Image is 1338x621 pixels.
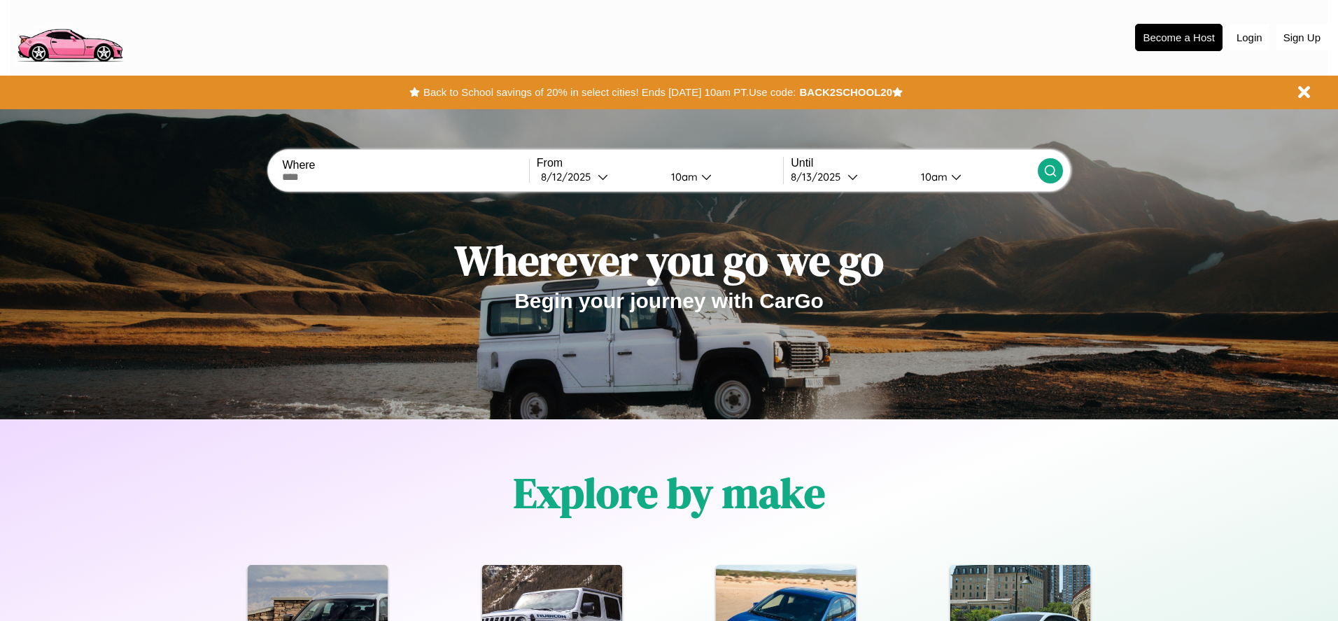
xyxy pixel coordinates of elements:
div: 10am [664,170,701,183]
button: Login [1230,25,1269,50]
h1: Explore by make [514,464,825,522]
b: BACK2SCHOOL20 [799,86,892,98]
button: 10am [910,169,1037,184]
label: From [537,157,783,169]
img: logo [10,7,129,66]
button: Back to School savings of 20% in select cities! Ends [DATE] 10am PT.Use code: [420,83,799,102]
div: 8 / 13 / 2025 [791,170,847,183]
label: Until [791,157,1037,169]
button: Sign Up [1276,25,1328,50]
button: 8/12/2025 [537,169,660,184]
button: 10am [660,169,783,184]
div: 8 / 12 / 2025 [541,170,598,183]
div: 10am [914,170,951,183]
button: Become a Host [1135,24,1223,51]
label: Where [282,159,528,172]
